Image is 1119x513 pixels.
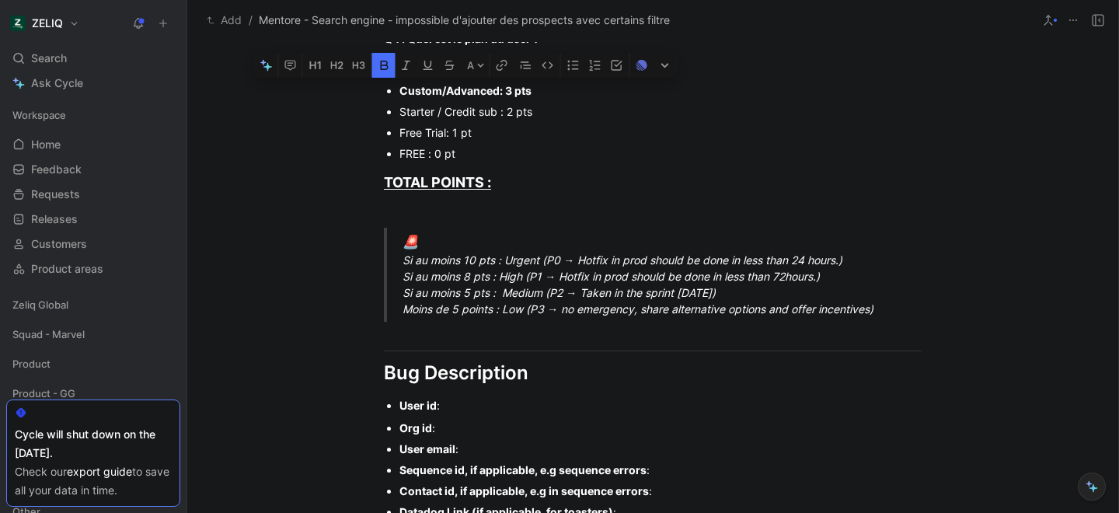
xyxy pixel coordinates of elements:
span: Search [31,49,67,68]
a: Feedback [6,158,180,181]
div: Free Trial: 1 pt [399,124,922,141]
strong: User id [399,399,437,412]
div: Check our to save all your data in time. [15,462,172,500]
span: Product [12,356,51,372]
div: Search [6,47,180,70]
span: Product areas [31,261,103,277]
a: Ask Cycle [6,72,180,95]
div: Product [6,352,180,380]
div: Product - GG [6,382,180,410]
span: 🚨 [403,234,419,250]
div: : [399,441,922,457]
a: Product areas [6,257,180,281]
div: Squad - Marvel [6,323,180,346]
span: Squad - Marvel [12,326,85,342]
strong: Org id [399,421,432,434]
span: Feedback [31,162,82,177]
div: Squad - Marvel [6,323,180,351]
span: Zeliq Global [12,297,68,312]
div: : [399,483,922,499]
span: Mentore - Search engine - impossible d'ajouter des prospects avec certains filtre [259,11,670,30]
a: Customers [6,232,180,256]
strong: Q4 : Quel est le plan du user ? [384,32,539,45]
div: : [399,420,922,436]
span: Requests [31,187,80,202]
a: Releases [6,208,180,231]
strong: Contact id, if applicable, e.g in sequence errors [399,484,649,497]
a: Requests [6,183,180,206]
div: Bug Description [384,359,922,387]
button: A [462,53,490,78]
span: Home [31,137,61,152]
div: Product - GG [6,382,180,405]
div: : [399,462,922,478]
span: Customers [31,236,87,252]
div: Si au moins 10 pts : Urgent (P0 → Hotfix in prod should be done in less than 24 hours.) Si au moi... [403,232,940,318]
button: ZELIQZELIQ [6,12,83,34]
a: Home [6,133,180,156]
span: Product - GG [12,386,75,401]
span: / [249,11,253,30]
img: ZELIQ [10,16,26,31]
strong: User email [399,442,455,455]
div: Cycle will shut down on the [DATE]. [15,425,172,462]
span: Ask Cycle [31,74,83,92]
div: Starter / Credit sub : 2 pts [399,103,922,120]
div: : [399,397,922,414]
button: Add [203,11,246,30]
u: TOTAL POINTS : [384,174,491,190]
div: Zeliq Global [6,293,180,316]
strong: Custom/Advanced: 3 pts [399,84,532,97]
div: FREE : 0 pt [399,145,922,162]
div: Product [6,352,180,375]
h1: ZELIQ [32,16,63,30]
strong: Sequence id, if applicable, e.g sequence errors [399,463,647,476]
a: export guide [67,465,132,478]
div: Workspace [6,103,180,127]
div: Zeliq Global [6,293,180,321]
span: Releases [31,211,78,227]
span: Workspace [12,107,66,123]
